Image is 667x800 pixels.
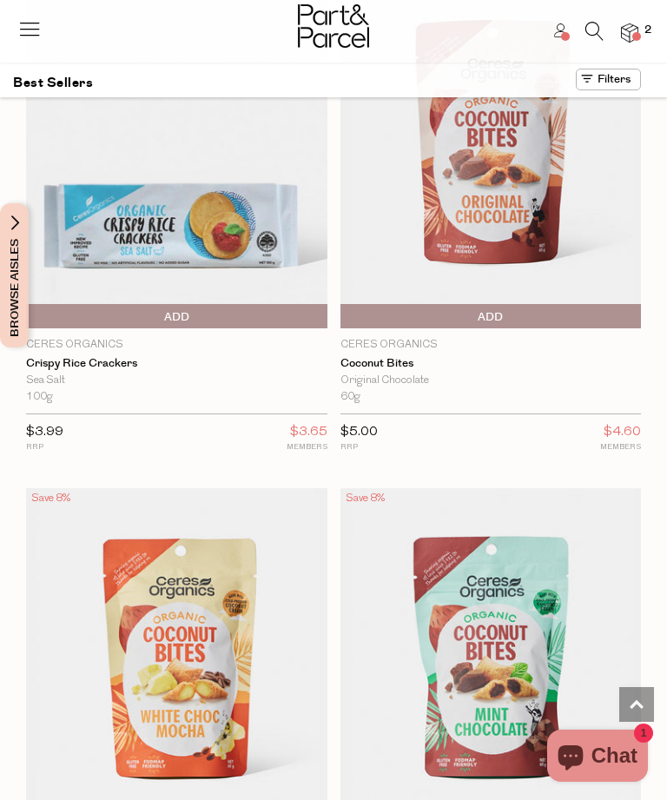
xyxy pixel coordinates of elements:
h1: Best Sellers [13,69,93,97]
a: 2 [621,23,638,42]
small: RRP [340,440,378,453]
span: 100g [26,389,53,406]
span: 60g [340,389,360,406]
img: Part&Parcel [298,4,369,48]
div: Original Chocolate [340,373,642,389]
small: MEMBERS [600,440,641,453]
span: $3.99 [26,426,63,439]
a: Crispy Rice Crackers [26,357,327,371]
div: Save 8% [26,488,76,509]
p: Ceres Organics [26,337,327,353]
span: Browse Aisles [5,203,24,347]
span: $5.00 [340,426,378,439]
button: Add To Parcel [340,304,642,328]
div: Sea Salt [26,373,327,389]
span: $4.60 [604,421,641,444]
small: MEMBERS [287,440,327,453]
span: $3.65 [290,421,327,444]
span: 2 [640,23,656,38]
div: Save 8% [340,488,390,509]
inbox-online-store-chat: Shopify online store chat [542,730,653,786]
button: Add To Parcel [26,304,327,328]
a: Coconut Bites [340,357,642,371]
small: RRP [26,440,63,453]
p: Ceres Organics [340,337,642,353]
